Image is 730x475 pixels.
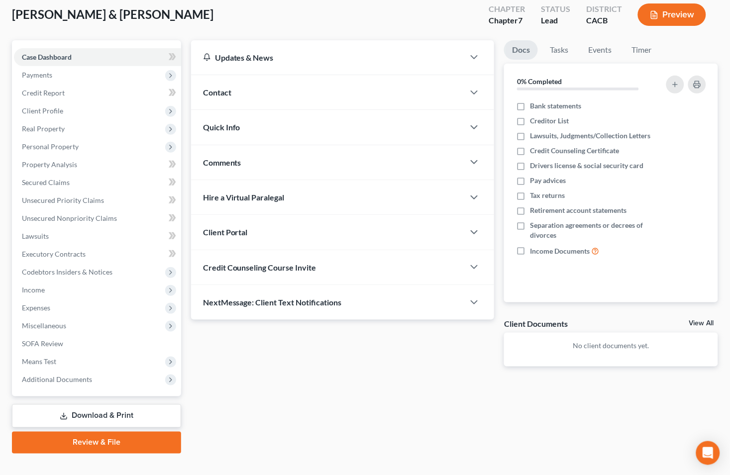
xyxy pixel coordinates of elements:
[530,116,569,126] span: Creditor List
[22,142,79,151] span: Personal Property
[586,3,622,15] div: District
[14,174,181,191] a: Secured Claims
[22,89,65,97] span: Credit Report
[518,15,522,25] span: 7
[203,297,342,307] span: NextMessage: Client Text Notifications
[22,375,92,383] span: Additional Documents
[489,15,525,26] div: Chapter
[530,146,619,156] span: Credit Counseling Certificate
[203,88,231,97] span: Contact
[14,48,181,66] a: Case Dashboard
[14,84,181,102] a: Credit Report
[12,404,181,428] a: Download & Print
[12,7,213,21] span: [PERSON_NAME] & [PERSON_NAME]
[489,3,525,15] div: Chapter
[14,191,181,209] a: Unsecured Priority Claims
[203,192,285,202] span: Hire a Virtual Paralegal
[586,15,622,26] div: CACB
[22,321,66,330] span: Miscellaneous
[14,335,181,353] a: SOFA Review
[517,77,562,86] strong: 0% Completed
[22,53,72,61] span: Case Dashboard
[504,318,568,329] div: Client Documents
[530,220,656,240] span: Separation agreements or decrees of divorces
[22,214,117,222] span: Unsecured Nonpriority Claims
[22,339,63,348] span: SOFA Review
[14,156,181,174] a: Property Analysis
[12,432,181,454] a: Review & File
[530,205,626,215] span: Retirement account statements
[22,124,65,133] span: Real Property
[530,101,581,111] span: Bank statements
[580,40,620,60] a: Events
[203,52,453,63] div: Updates & News
[530,190,565,200] span: Tax returns
[22,250,86,258] span: Executory Contracts
[22,160,77,169] span: Property Analysis
[22,357,56,366] span: Means Test
[624,40,659,60] a: Timer
[203,158,241,167] span: Comments
[541,3,570,15] div: Status
[22,268,112,276] span: Codebtors Insiders & Notices
[638,3,706,26] button: Preview
[530,161,643,171] span: Drivers license & social security card
[22,106,63,115] span: Client Profile
[14,227,181,245] a: Lawsuits
[541,15,570,26] div: Lead
[22,178,70,187] span: Secured Claims
[14,245,181,263] a: Executory Contracts
[504,40,538,60] a: Docs
[530,176,566,186] span: Pay advices
[696,441,720,465] div: Open Intercom Messenger
[22,71,52,79] span: Payments
[14,209,181,227] a: Unsecured Nonpriority Claims
[689,320,714,327] a: View All
[22,285,45,294] span: Income
[512,341,710,351] p: No client documents yet.
[22,196,104,204] span: Unsecured Priority Claims
[22,303,50,312] span: Expenses
[530,246,590,256] span: Income Documents
[542,40,576,60] a: Tasks
[203,122,240,132] span: Quick Info
[530,131,650,141] span: Lawsuits, Judgments/Collection Letters
[203,227,248,237] span: Client Portal
[22,232,49,240] span: Lawsuits
[203,263,316,272] span: Credit Counseling Course Invite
